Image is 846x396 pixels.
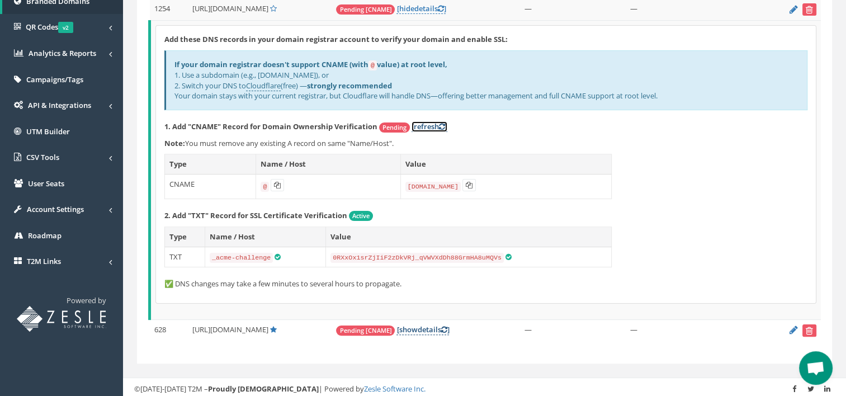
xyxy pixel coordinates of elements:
[28,100,91,110] span: API & Integrations
[349,211,373,221] span: Active
[28,178,64,188] span: User Seats
[28,230,62,241] span: Roadmap
[379,122,410,133] span: Pending
[164,138,185,148] b: Note:
[307,81,392,91] b: strongly recommended
[326,227,612,247] th: Value
[396,324,449,335] a: [showdetails]
[192,324,268,334] span: [URL][DOMAIN_NAME]
[26,126,70,136] span: UTM Builder
[192,3,268,13] span: [URL][DOMAIN_NAME]
[396,3,446,14] a: [hidedetails]
[208,384,319,394] strong: Proudly [DEMOGRAPHIC_DATA]
[134,384,835,394] div: ©[DATE]-[DATE] T2M – | Powered by
[405,182,461,192] code: [DOMAIN_NAME]
[26,152,59,162] span: CSV Tools
[400,154,611,175] th: Value
[399,324,417,334] span: show
[256,154,400,175] th: Name / Host
[330,253,504,263] code: 0RXxOx1srZjIiF2zDkVRj_qVWVXdDh88GrmHA8uMQVs
[67,295,106,305] span: Powered by
[270,324,276,334] a: Default
[520,320,625,342] td: —
[27,256,61,266] span: T2M Links
[165,174,256,199] td: CNAME
[165,227,205,247] th: Type
[58,22,73,33] span: v2
[26,22,73,32] span: QR Codes
[164,210,347,220] strong: 2. Add "TXT" Record for SSL Certificate Verification
[150,320,188,342] td: 628
[270,3,276,13] a: Set Default
[164,279,807,289] p: ✅ DNS changes may take a few minutes to several hours to propagate.
[364,384,426,394] a: Zesle Software Inc.
[399,3,414,13] span: hide
[164,50,807,110] div: 1. Use a subdomain (e.g., [DOMAIN_NAME]), or 2. Switch your DNS to (free) — Your domain stays wit...
[799,351,833,385] a: Open chat
[210,253,273,263] code: _acme-challenge
[165,247,205,267] td: TXT
[174,59,447,69] b: If your domain registrar doesn't support CNAME (with value) at root level,
[29,48,96,58] span: Analytics & Reports
[17,306,106,332] img: T2M URL Shortener powered by Zesle Software Inc.
[27,204,84,214] span: Account Settings
[26,74,83,84] span: Campaigns/Tags
[336,4,395,15] span: Pending [CNAME]
[626,320,765,342] td: —
[165,154,256,175] th: Type
[368,60,377,70] code: @
[164,121,377,131] strong: 1. Add "CNAME" Record for Domain Ownership Verification
[246,81,281,91] a: Cloudflare
[205,227,325,247] th: Name / Host
[261,182,269,192] code: @
[164,34,508,44] strong: Add these DNS records in your domain registrar account to verify your domain and enable SSL:
[336,326,395,336] span: Pending [CNAME]
[412,121,447,132] a: [refresh]
[164,138,807,149] p: You must remove any existing A record on same "Name/Host".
